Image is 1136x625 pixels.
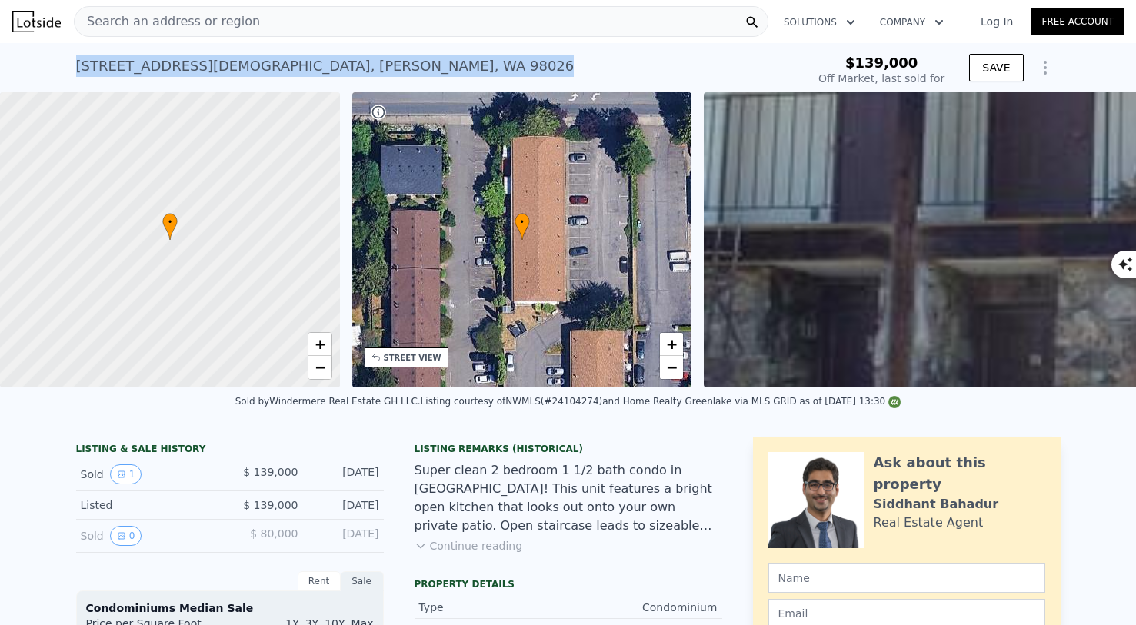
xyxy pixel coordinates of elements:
button: Show Options [1030,52,1061,83]
div: Sold [81,526,218,546]
span: + [315,334,325,354]
span: Search an address or region [75,12,260,31]
span: + [667,334,677,354]
div: Off Market, last sold for [818,71,944,86]
div: Listed [81,497,218,513]
div: Condominium [568,600,718,615]
div: [STREET_ADDRESS][DEMOGRAPHIC_DATA] , [PERSON_NAME] , WA 98026 [76,55,575,77]
div: Ask about this property [874,452,1045,495]
button: Continue reading [415,538,523,554]
button: View historical data [110,464,142,484]
div: STREET VIEW [384,352,441,364]
div: Sale [341,571,384,591]
img: NWMLS Logo [888,396,901,408]
span: • [162,215,178,229]
div: Property details [415,578,722,590]
div: Rent [298,571,341,591]
div: Siddhant Bahadur [874,495,999,514]
div: Type [419,600,568,615]
a: Log In [962,14,1031,29]
span: $ 139,000 [243,499,298,511]
button: SAVE [969,54,1023,81]
div: Super clean 2 bedroom 1 1/2 bath condo in [GEOGRAPHIC_DATA]! This unit features a bright open kit... [415,461,722,535]
button: View historical data [110,526,142,546]
div: Condominiums Median Sale [86,600,374,616]
button: Company [868,8,956,36]
span: $139,000 [845,55,918,71]
a: Free Account [1031,8,1124,35]
div: Listing Remarks (Historical) [415,443,722,455]
div: • [515,213,530,240]
span: − [667,357,677,377]
div: [DATE] [311,497,379,513]
a: Zoom in [660,333,683,356]
span: • [515,215,530,229]
button: Solutions [771,8,868,36]
a: Zoom out [308,356,331,379]
div: Real Estate Agent [874,514,984,532]
img: Lotside [12,11,61,32]
div: Sold [81,464,218,484]
span: − [315,357,325,377]
a: Zoom in [308,333,331,356]
div: LISTING & SALE HISTORY [76,443,384,458]
div: Sold by Windermere Real Estate GH LLC . [235,396,421,407]
div: • [162,213,178,240]
div: [DATE] [311,526,379,546]
div: [DATE] [311,464,379,484]
span: $ 80,000 [250,527,298,540]
div: Listing courtesy of NWMLS (#24104274) and Home Realty Greenlake via MLS GRID as of [DATE] 13:30 [421,396,901,407]
a: Zoom out [660,356,683,379]
span: $ 139,000 [243,466,298,478]
input: Name [768,563,1045,593]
